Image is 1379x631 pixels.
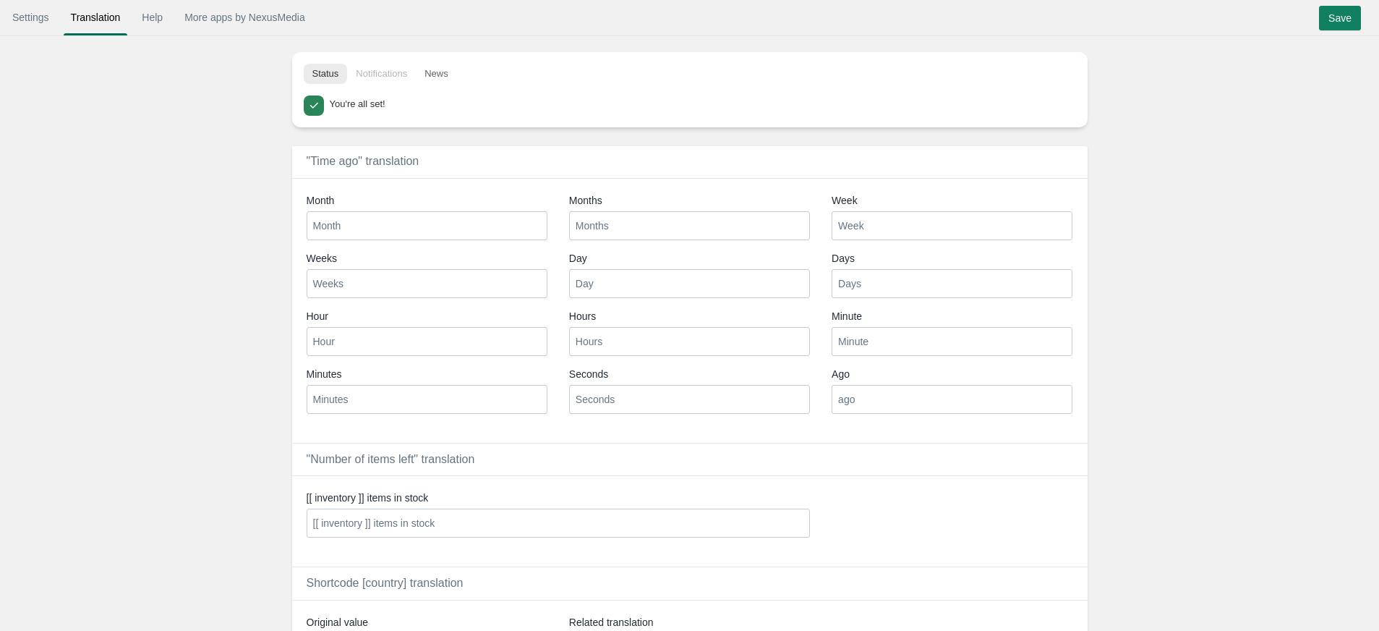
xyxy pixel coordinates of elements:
[569,615,810,630] label: Related translation
[832,327,1072,356] input: minute
[177,4,312,30] a: More apps by NexusMedia
[307,491,811,505] label: [[ inventory ]] items in stock
[135,4,170,30] a: Help
[1319,6,1361,30] input: Save
[832,193,1072,208] label: Week
[569,193,810,208] label: Months
[307,211,547,240] input: month
[569,367,810,381] label: Seconds
[832,211,1072,240] input: week
[64,4,128,30] a: Translation
[307,509,811,538] input: [[ inventory ]] items in stock
[330,96,1072,111] div: You're all set!
[307,367,547,381] label: Minutes
[832,385,1072,414] input: ago
[832,309,1072,323] label: Minute
[569,251,810,266] label: Day
[832,251,1072,266] label: Days
[307,269,547,298] input: weeks
[5,4,56,30] a: Settings
[307,453,475,465] span: "Number of items left" translation
[832,367,1072,381] label: Ago
[569,269,810,298] input: day
[307,615,547,630] label: Original value
[304,64,348,84] button: Status
[307,155,419,167] span: "Time ago" translation
[307,385,547,414] input: minutes
[307,193,547,208] label: Month
[307,577,464,589] span: Shortcode [country] translation
[569,309,810,323] label: Hours
[307,309,547,323] label: Hour
[832,269,1072,298] input: days
[416,64,457,84] button: News
[569,385,810,414] input: seconds
[307,251,547,266] label: Weeks
[569,211,810,240] input: months
[307,327,547,356] input: hour
[569,327,810,356] input: hours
